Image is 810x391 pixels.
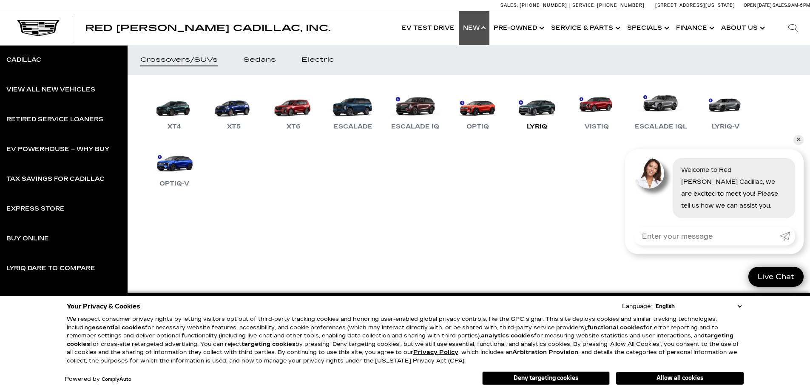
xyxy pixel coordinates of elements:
[459,11,489,45] a: New
[6,206,65,212] div: Express Store
[413,349,458,356] u: Privacy Policy
[672,11,717,45] a: Finance
[500,3,518,8] span: Sales:
[462,122,493,132] div: OPTIQ
[622,304,652,309] div: Language:
[6,117,103,123] div: Retired Service Loaners
[140,57,218,63] div: Crossovers/SUVs
[773,3,788,8] span: Sales:
[398,11,459,45] a: EV Test Drive
[654,302,744,311] select: Language Select
[512,88,563,132] a: LYRIQ
[708,122,744,132] div: LYRIQ-V
[102,377,131,382] a: ComplyAuto
[700,88,751,132] a: LYRIQ-V
[242,341,296,348] strong: targeting cookies
[744,3,772,8] span: Open [DATE]
[523,122,551,132] div: LYRIQ
[481,332,534,339] strong: analytics cookies
[780,227,795,245] a: Submit
[282,122,304,132] div: XT6
[6,57,41,63] div: Cadillac
[6,265,95,271] div: LYRIQ Dare to Compare
[788,3,810,8] span: 9 AM-6 PM
[634,158,664,188] img: Agent profile photo
[452,88,503,132] a: OPTIQ
[631,122,691,132] div: Escalade IQL
[547,11,623,45] a: Service & Parts
[6,176,105,182] div: Tax Savings for Cadillac
[776,11,810,45] div: Search
[243,57,276,63] div: Sedans
[301,57,334,63] div: Electric
[289,45,347,75] a: Electric
[149,145,200,189] a: OPTIQ-V
[387,88,443,132] a: Escalade IQ
[520,3,567,8] span: [PHONE_NUMBER]
[208,88,259,132] a: XT5
[387,122,443,132] div: Escalade IQ
[616,372,744,385] button: Allow all cookies
[597,3,645,8] span: [PHONE_NUMBER]
[569,3,647,8] a: Service: [PHONE_NUMBER]
[6,236,49,242] div: Buy Online
[92,324,145,331] strong: essential cookies
[631,88,691,132] a: Escalade IQL
[634,227,780,245] input: Enter your message
[128,45,230,75] a: Crossovers/SUVs
[268,88,319,132] a: XT6
[587,324,643,331] strong: functional cookies
[748,267,804,287] a: Live Chat
[572,3,596,8] span: Service:
[155,179,193,189] div: OPTIQ-V
[330,122,377,132] div: Escalade
[85,23,330,33] span: Red [PERSON_NAME] Cadillac, Inc.
[489,11,547,45] a: Pre-Owned
[655,3,735,8] a: [STREET_ADDRESS][US_STATE]
[65,377,131,382] div: Powered by
[6,87,95,93] div: View All New Vehicles
[230,45,289,75] a: Sedans
[67,332,733,348] strong: targeting cookies
[149,88,200,132] a: XT4
[717,11,767,45] a: About Us
[327,88,378,132] a: Escalade
[623,11,672,45] a: Specials
[85,24,330,32] a: Red [PERSON_NAME] Cadillac, Inc.
[163,122,185,132] div: XT4
[673,158,795,218] div: Welcome to Red [PERSON_NAME] Cadillac, we are excited to meet you! Please tell us how we can assi...
[17,20,60,36] img: Cadillac Dark Logo with Cadillac White Text
[512,349,578,356] strong: Arbitration Provision
[67,300,140,312] span: Your Privacy & Cookies
[753,272,799,282] span: Live Chat
[6,146,109,152] div: EV Powerhouse – Why Buy
[223,122,245,132] div: XT5
[482,371,610,385] button: Deny targeting cookies
[500,3,569,8] a: Sales: [PHONE_NUMBER]
[67,315,744,365] p: We respect consumer privacy rights by letting visitors opt out of third-party tracking cookies an...
[580,122,613,132] div: VISTIQ
[571,88,622,132] a: VISTIQ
